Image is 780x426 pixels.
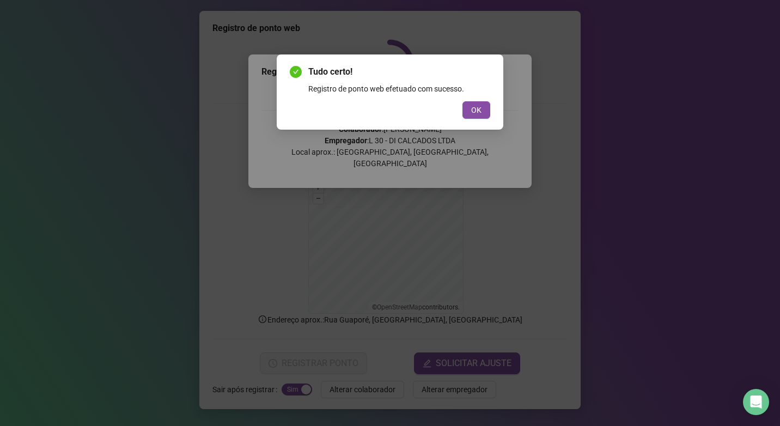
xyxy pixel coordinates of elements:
span: check-circle [290,66,302,78]
div: Open Intercom Messenger [743,389,769,415]
div: Registro de ponto web efetuado com sucesso. [308,83,490,95]
span: Tudo certo! [308,65,490,78]
span: OK [471,104,482,116]
button: OK [462,101,490,119]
